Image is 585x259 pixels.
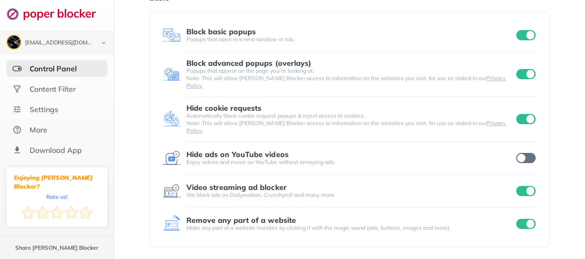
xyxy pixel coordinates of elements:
[186,27,256,36] div: Block basic popups
[186,75,506,89] a: Privacy Policy.
[186,224,514,232] div: Make any part of a website invisible by clicking it with the magic wand (ads, buttons, images and...
[186,67,514,89] div: Popups that appear on the page you’re looking at. Note: This will allow [PERSON_NAME] Blocker acc...
[7,36,20,49] img: ACg8ocKR2KYePxJBOfLK-XvOOFhDPx0x-BzyElFvECQ-Yo4Qiehpt3YS=s96-c
[162,182,181,200] img: feature icon
[186,216,296,224] div: Remove any part of a website
[25,40,93,46] div: klpdbz@yahoo.com
[162,65,181,83] img: feature icon
[186,120,506,134] a: Privacy Policy.
[12,105,22,114] img: settings.svg
[46,195,68,199] div: Rate us!
[162,26,181,44] img: feature icon
[30,64,77,73] div: Control Panel
[162,149,181,167] img: feature icon
[162,110,181,128] img: feature icon
[12,64,22,73] img: features-selected.svg
[12,84,22,94] img: social.svg
[30,105,58,114] div: Settings
[186,112,514,134] div: Automatically block cookie request popups & reject access to cookies. Note: This will allow [PERS...
[186,158,514,166] div: Enjoy videos and music on YouTube without annoying ads.
[12,145,22,155] img: download-app.svg
[186,183,286,191] div: Video streaming ad blocker
[6,7,106,20] img: logo-webpage.svg
[186,36,514,43] div: Popups that open in a new window or tab.
[30,145,82,155] div: Download App
[98,38,109,48] img: chevron-bottom-black.svg
[15,244,99,252] div: Share [PERSON_NAME] Blocker
[30,125,47,134] div: More
[186,104,261,112] div: Hide cookie requests
[14,173,100,191] div: Enjoying [PERSON_NAME] Blocker?
[12,125,22,134] img: about.svg
[186,150,288,158] div: Hide ads on YouTube videos
[186,191,514,199] div: We block ads on Dailymotion, Crunchyroll and many more
[162,215,181,233] img: feature icon
[30,84,76,94] div: Content Filter
[186,59,311,67] div: Block advanced popups (overlays)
